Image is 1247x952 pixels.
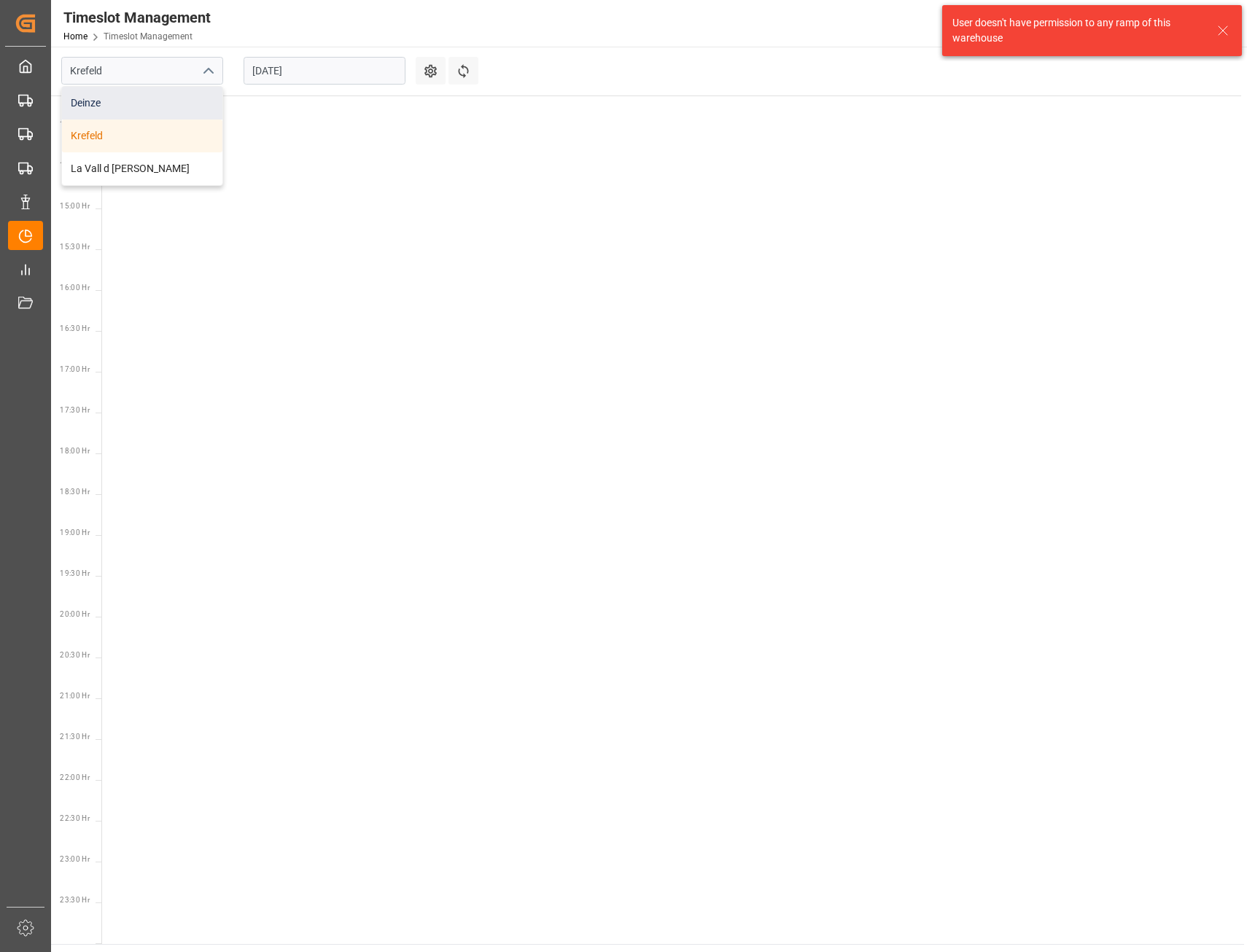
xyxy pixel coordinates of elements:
span: 21:30 Hr [60,733,90,741]
span: 22:30 Hr [60,814,90,822]
div: Krefeld [62,120,222,152]
span: 18:00 Hr [60,447,90,455]
div: Deinze [62,87,222,120]
span: 17:00 Hr [60,365,90,373]
div: User doesn't have permission to any ramp of this warehouse [952,15,1203,46]
span: 15:30 Hr [60,243,90,251]
span: 21:00 Hr [60,692,90,700]
span: 14:30 Hr [60,161,90,169]
div: La Vall d [PERSON_NAME] [62,152,222,185]
span: 17:30 Hr [60,406,90,414]
input: Type to search/select [61,57,223,85]
span: 20:30 Hr [60,651,90,659]
span: 15:00 Hr [60,202,90,210]
a: Home [63,31,88,42]
span: 16:00 Hr [60,284,90,292]
span: 14:00 Hr [60,120,90,128]
span: 16:30 Hr [60,324,90,332]
button: close menu [196,60,218,82]
span: 20:00 Hr [60,610,90,618]
span: 19:30 Hr [60,569,90,577]
input: DD.MM.YYYY [244,57,405,85]
div: Timeslot Management [63,7,211,28]
span: 18:30 Hr [60,488,90,496]
span: 22:00 Hr [60,773,90,781]
span: 19:00 Hr [60,528,90,537]
span: 23:30 Hr [60,896,90,904]
span: 23:00 Hr [60,855,90,863]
